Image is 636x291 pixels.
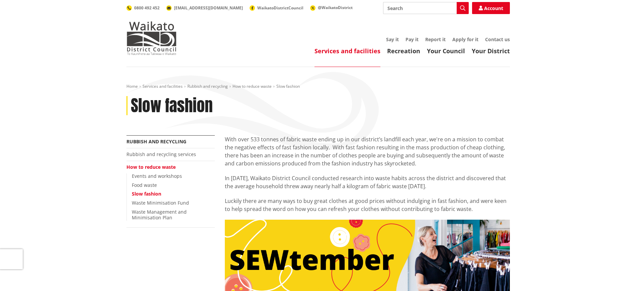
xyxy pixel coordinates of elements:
[174,5,243,11] span: [EMAIL_ADDRESS][DOMAIN_NAME]
[425,36,446,43] a: Report it
[132,200,189,206] a: Waste Minimisation Fund
[472,2,510,14] a: Account
[472,47,510,55] a: Your District
[310,5,353,10] a: @WaikatoDistrict
[126,138,186,145] a: Rubbish and recycling
[257,5,303,11] span: WaikatoDistrictCouncil
[452,36,478,43] a: Apply for it
[383,2,469,14] input: Search input
[134,5,160,11] span: 0800 492 452
[485,36,510,43] a: Contact us
[132,173,182,179] a: Events and workshops
[132,182,157,188] a: Food waste
[132,191,161,197] a: Slow fashion
[126,5,160,11] a: 0800 492 452
[250,5,303,11] a: WaikatoDistrictCouncil
[126,151,196,157] a: Rubbish and recycling services
[314,47,380,55] a: Services and facilities
[187,83,228,89] a: Rubbish and recycling
[276,83,300,89] span: Slow fashion
[126,84,510,89] nav: breadcrumb
[126,21,177,55] img: Waikato District Council - Te Kaunihera aa Takiwaa o Waikato
[143,83,183,89] a: Services and facilities
[387,47,420,55] a: Recreation
[225,174,510,190] p: In [DATE], Waikato District Council conducted research into waste habits across the district and ...
[427,47,465,55] a: Your Council
[166,5,243,11] a: [EMAIL_ADDRESS][DOMAIN_NAME]
[233,83,272,89] a: How to reduce waste
[126,83,138,89] a: Home
[126,164,176,170] a: How to reduce waste
[225,197,510,213] p: Luckily there are many ways to buy great clothes at good prices without indulging in fast fashion...
[405,36,419,43] a: Pay it
[132,209,187,221] a: Waste Management and Minimisation Plan
[318,5,353,10] span: @WaikatoDistrict
[386,36,399,43] a: Say it
[131,96,213,116] h1: Slow fashion
[225,135,510,167] p: With over 533 tonnes of fabric waste ending up in our district’s landfill each year, we're on a m...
